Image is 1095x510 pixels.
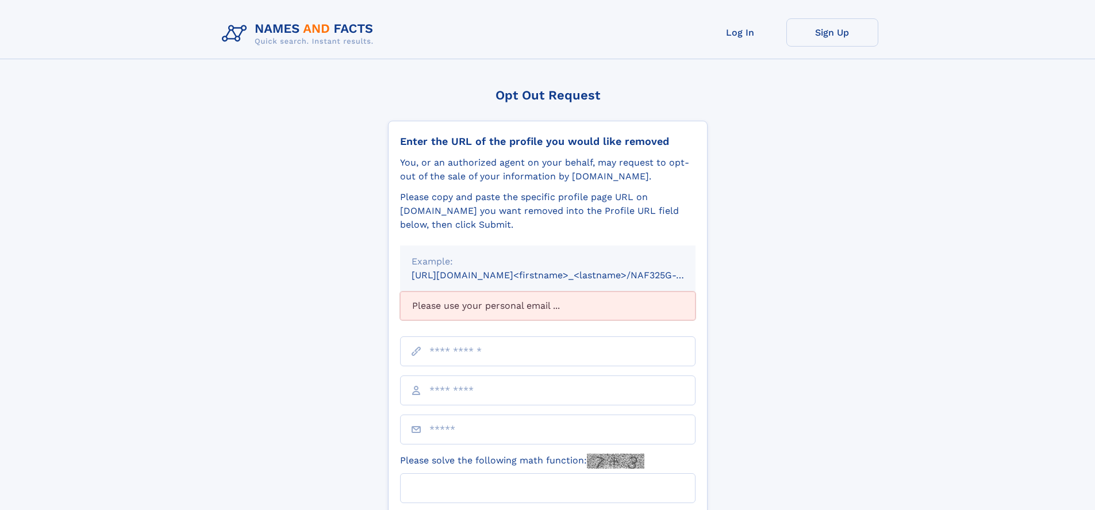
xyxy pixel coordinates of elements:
div: Please use your personal email ... [400,292,696,320]
div: Opt Out Request [388,88,708,102]
a: Log In [694,18,786,47]
img: Logo Names and Facts [217,18,383,49]
a: Sign Up [786,18,878,47]
small: [URL][DOMAIN_NAME]<firstname>_<lastname>/NAF325G-xxxxxxxx [412,270,717,281]
div: Enter the URL of the profile you would like removed [400,135,696,148]
div: Example: [412,255,684,269]
div: Please copy and paste the specific profile page URL on [DOMAIN_NAME] you want removed into the Pr... [400,190,696,232]
label: Please solve the following math function: [400,454,644,469]
div: You, or an authorized agent on your behalf, may request to opt-out of the sale of your informatio... [400,156,696,183]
